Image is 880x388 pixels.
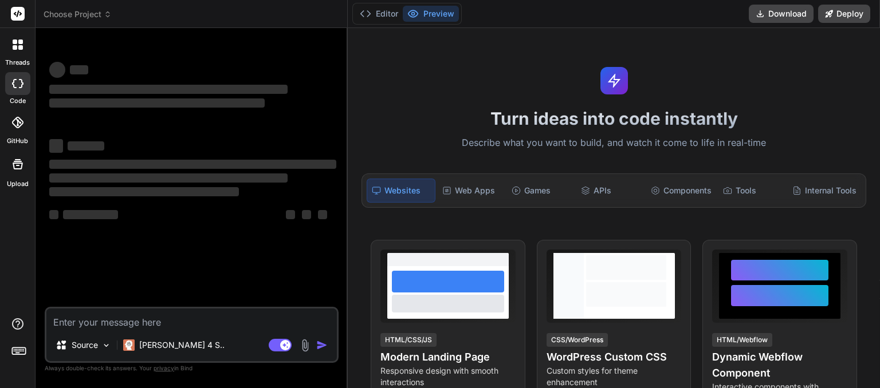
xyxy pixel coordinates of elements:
span: ‌ [302,210,311,219]
span: ‌ [49,98,265,108]
h4: Modern Landing Page [380,349,516,365]
label: GitHub [7,136,28,146]
img: Claude 4 Sonnet [123,339,135,351]
button: Preview [403,6,459,22]
p: Responsive design with smooth interactions [380,365,516,388]
div: Components [646,179,716,203]
p: Source [72,339,98,351]
p: Always double-check its answers. Your in Bind [45,363,339,374]
div: Games [507,179,574,203]
img: attachment [298,339,312,352]
button: Download [749,5,814,23]
div: CSS/WordPress [547,333,608,347]
span: Choose Project [44,9,112,20]
label: Upload [7,179,29,189]
label: threads [5,58,30,68]
label: code [10,96,26,106]
button: Deploy [818,5,870,23]
span: ‌ [49,62,65,78]
p: Describe what you want to build, and watch it come to life in real-time [355,136,873,151]
div: Tools [718,179,785,203]
h4: Dynamic Webflow Component [712,349,847,381]
button: Editor [355,6,403,22]
span: ‌ [49,139,63,153]
h1: Turn ideas into code instantly [355,108,873,129]
div: HTML/Webflow [712,333,772,347]
img: Pick Models [101,341,111,350]
span: privacy [154,365,174,371]
div: HTML/CSS/JS [380,333,437,347]
div: APIs [576,179,643,203]
span: ‌ [286,210,295,219]
span: ‌ [70,65,88,74]
h4: WordPress Custom CSS [547,349,682,365]
span: ‌ [49,160,336,169]
span: ‌ [68,141,104,151]
img: icon [316,339,328,351]
span: ‌ [49,187,239,196]
div: Web Apps [438,179,505,203]
div: Internal Tools [788,179,861,203]
div: Websites [367,179,435,203]
span: ‌ [49,210,58,219]
span: ‌ [318,210,327,219]
span: ‌ [63,210,118,219]
p: [PERSON_NAME] 4 S.. [139,339,225,351]
span: ‌ [49,85,288,94]
p: Custom styles for theme enhancement [547,365,682,388]
span: ‌ [49,173,288,183]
